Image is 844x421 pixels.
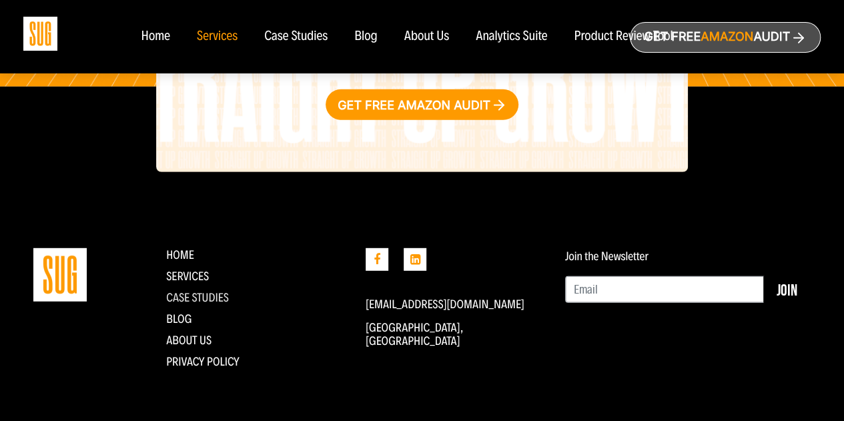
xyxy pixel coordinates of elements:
a: CASE STUDIES [166,290,229,305]
input: Email [565,276,764,303]
a: Privacy Policy [166,354,240,369]
a: Get freeAmazonAudit [630,22,821,53]
a: [EMAIL_ADDRESS][DOMAIN_NAME] [366,297,524,312]
a: Blog [354,29,378,44]
h3: Think you’ve got [156,20,688,73]
a: About Us [166,333,212,348]
a: Product Review Tool [574,29,673,44]
span: Amazon [701,30,753,44]
a: Home [166,248,194,262]
button: Join [763,276,811,303]
a: Get free Amazon audit [326,89,518,120]
p: [GEOGRAPHIC_DATA], [GEOGRAPHIC_DATA] [366,321,545,348]
a: About Us [404,29,450,44]
a: Blog [166,312,191,326]
img: Sug [23,17,57,51]
a: Services [166,269,209,284]
label: Join the Newsletter [565,250,649,263]
a: Analytics Suite [476,29,547,44]
img: Straight Up Growth [33,248,87,302]
a: Services [197,29,238,44]
a: Case Studies [264,29,328,44]
a: Home [141,29,169,44]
